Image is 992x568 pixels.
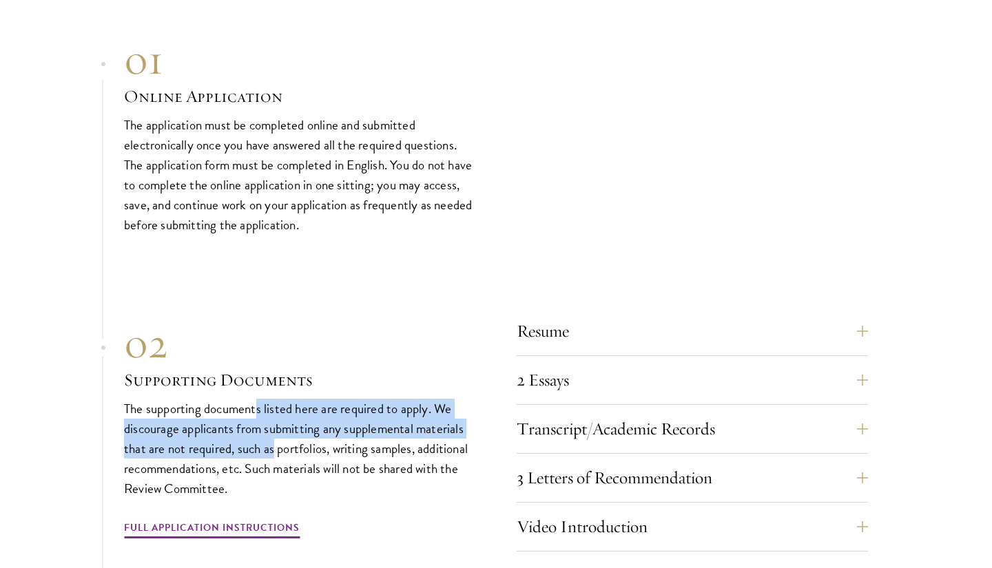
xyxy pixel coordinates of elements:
h3: Online Application [124,85,475,108]
button: Resume [517,315,868,348]
button: Video Introduction [517,510,868,543]
div: 01 [124,35,475,85]
div: 02 [124,319,475,368]
p: The application must be completed online and submitted electronically once you have answered all ... [124,115,475,235]
button: Transcript/Academic Records [517,412,868,445]
h3: Supporting Documents [124,368,475,392]
a: Full Application Instructions [124,519,300,540]
button: 2 Essays [517,364,868,397]
p: The supporting documents listed here are required to apply. We discourage applicants from submitt... [124,399,475,498]
button: 3 Letters of Recommendation [517,461,868,494]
